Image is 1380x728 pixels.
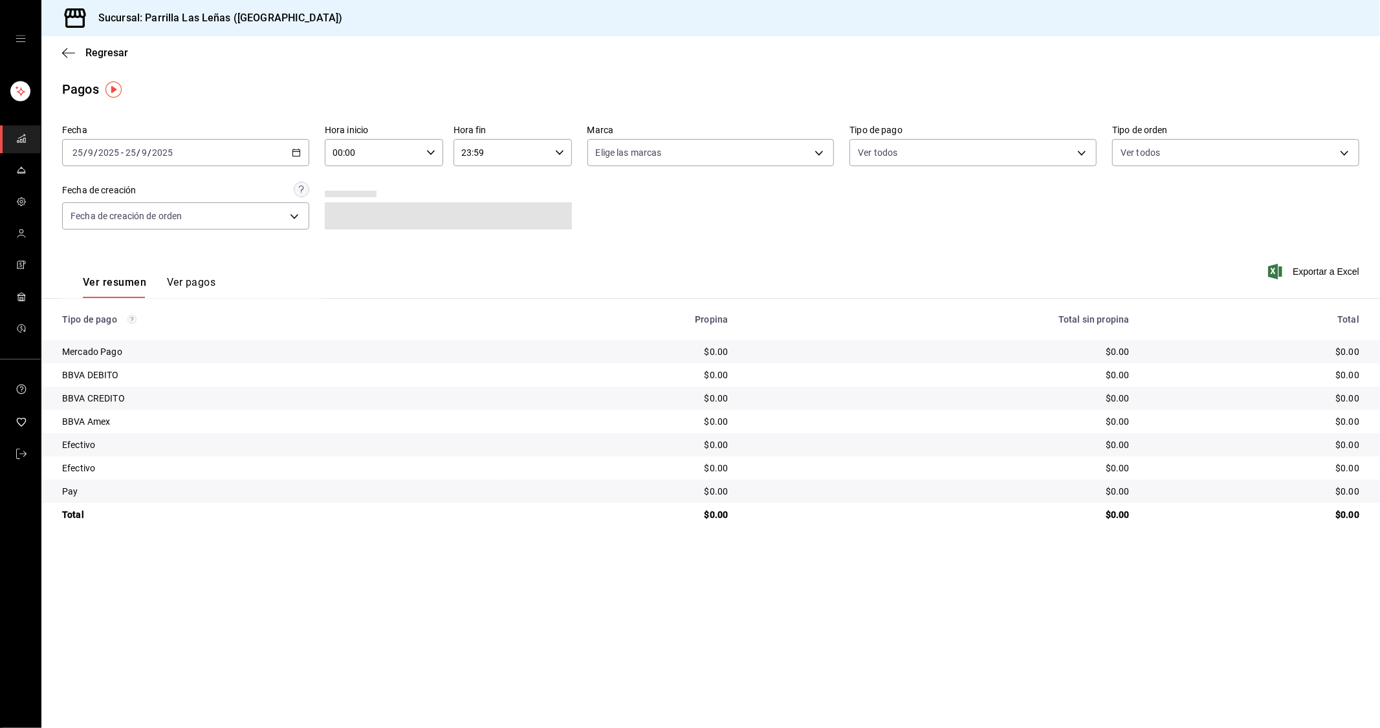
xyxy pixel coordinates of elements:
[127,315,137,324] svg: Los pagos realizados con Pay y otras terminales son montos brutos.
[325,126,443,135] label: Hora inicio
[141,147,148,158] input: --
[62,462,492,475] div: Efectivo
[587,126,835,135] label: Marca
[125,147,137,158] input: --
[87,147,94,158] input: --
[513,314,728,325] div: Propina
[749,485,1129,498] div: $0.00
[105,81,122,98] img: Tooltip marker
[513,508,728,521] div: $0.00
[62,508,492,521] div: Total
[85,47,128,59] span: Regresar
[1271,264,1359,279] button: Exportar a Excel
[62,345,492,358] div: Mercado Pago
[513,462,728,475] div: $0.00
[62,415,492,428] div: BBVA Amex
[513,392,728,405] div: $0.00
[596,146,662,159] span: Elige las marcas
[1150,369,1359,381] div: $0.00
[454,126,572,135] label: Hora fin
[83,276,146,298] button: Ver resumen
[62,369,492,381] div: BBVA DEBITO
[151,147,173,158] input: ----
[88,10,342,26] h3: Sucursal: Parrilla Las Leñas ([GEOGRAPHIC_DATA])
[749,392,1129,405] div: $0.00
[1150,438,1359,451] div: $0.00
[513,345,728,358] div: $0.00
[148,147,151,158] span: /
[137,147,140,158] span: /
[513,438,728,451] div: $0.00
[749,438,1129,451] div: $0.00
[749,462,1129,475] div: $0.00
[62,314,492,325] div: Tipo de pago
[62,80,99,99] div: Pagos
[749,369,1129,381] div: $0.00
[62,126,309,135] label: Fecha
[749,508,1129,521] div: $0.00
[513,415,728,428] div: $0.00
[1150,415,1359,428] div: $0.00
[1150,392,1359,405] div: $0.00
[1150,345,1359,358] div: $0.00
[1150,508,1359,521] div: $0.00
[62,485,492,498] div: Pay
[1150,485,1359,498] div: $0.00
[1150,462,1359,475] div: $0.00
[167,276,215,298] button: Ver pagos
[16,34,26,44] button: open drawer
[513,369,728,381] div: $0.00
[749,345,1129,358] div: $0.00
[94,147,98,158] span: /
[858,146,897,159] span: Ver todos
[121,147,124,158] span: -
[1121,146,1160,159] span: Ver todos
[513,485,728,498] div: $0.00
[72,147,83,158] input: --
[749,415,1129,428] div: $0.00
[62,184,136,197] div: Fecha de creación
[98,147,120,158] input: ----
[71,209,182,222] span: Fecha de creación de orden
[1112,126,1359,135] label: Tipo de orden
[849,126,1097,135] label: Tipo de pago
[749,314,1129,325] div: Total sin propina
[83,276,215,298] div: navigation tabs
[1150,314,1359,325] div: Total
[83,147,87,158] span: /
[62,47,128,59] button: Regresar
[62,438,492,451] div: Efectivo
[62,392,492,405] div: BBVA CREDITO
